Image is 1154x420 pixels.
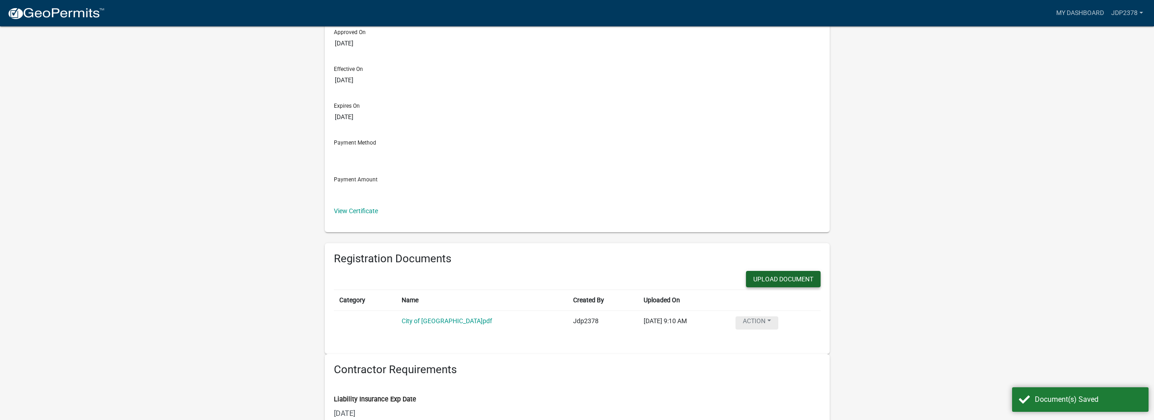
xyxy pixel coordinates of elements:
th: Uploaded On [638,290,730,310]
button: Upload Document [746,271,821,287]
wm-modal-confirm: New Document [746,271,821,290]
div: Document(s) Saved [1035,394,1142,405]
label: Liability Insurance Exp Date [334,396,416,403]
h6: Contractor Requirements [334,363,821,376]
th: Created By [568,290,639,310]
th: Category [334,290,396,310]
th: Name [396,290,568,310]
button: Action [736,316,778,330]
td: Jdp2378 [568,310,639,337]
td: [DATE] 9:10 AM [638,310,730,337]
a: City of [GEOGRAPHIC_DATA]pdf [402,317,492,325]
a: Jdp2378 [1108,5,1147,22]
a: View Certificate [334,207,378,215]
h6: Registration Documents [334,252,821,265]
a: My Dashboard [1053,5,1108,22]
